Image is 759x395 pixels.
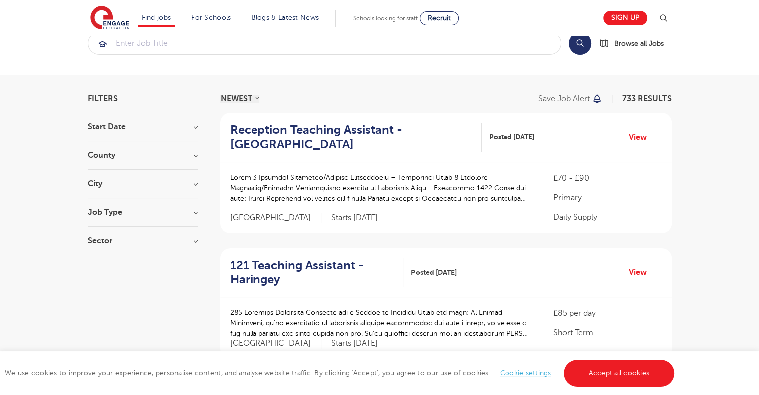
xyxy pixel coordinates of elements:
[230,258,396,287] h2: 121 Teaching Assistant - Haringey
[411,267,456,278] span: Posted [DATE]
[5,369,677,377] span: We use cookies to improve your experience, personalise content, and analyse website traffic. By c...
[88,151,198,159] h3: County
[622,94,672,103] span: 733 RESULTS
[353,15,418,22] span: Schools looking for staff
[230,307,534,339] p: 285 Loremips Dolorsita Consecte adi e Seddoe te Incididu Utlab etd magn: Al Enimad Minimveni, qu’...
[142,14,171,21] a: Find jobs
[88,123,198,131] h3: Start Date
[230,258,404,287] a: 121 Teaching Assistant - Haringey
[599,38,672,49] a: Browse all Jobs
[538,95,603,103] button: Save job alert
[569,32,591,55] button: Search
[88,180,198,188] h3: City
[230,213,321,223] span: [GEOGRAPHIC_DATA]
[538,95,590,103] p: Save job alert
[420,11,459,25] a: Recruit
[230,123,474,152] h2: Reception Teaching Assistant - [GEOGRAPHIC_DATA]
[629,131,654,144] a: View
[88,208,198,216] h3: Job Type
[553,172,661,184] p: £70 - £90
[564,360,675,387] a: Accept all cookies
[614,38,664,49] span: Browse all Jobs
[553,327,661,339] p: Short Term
[88,237,198,245] h3: Sector
[230,338,321,349] span: [GEOGRAPHIC_DATA]
[88,32,561,55] div: Submit
[252,14,319,21] a: Blogs & Latest News
[553,211,661,223] p: Daily Supply
[230,123,482,152] a: Reception Teaching Assistant - [GEOGRAPHIC_DATA]
[230,172,534,204] p: Lorem 3 Ipsumdol Sitametco/Adipisc Elitseddoeiu – Temporinci Utlab 8 Etdolore Magnaaliq/Enimadm V...
[88,32,561,54] input: Submit
[553,307,661,319] p: £85 per day
[489,132,534,142] span: Posted [DATE]
[500,369,551,377] a: Cookie settings
[629,266,654,279] a: View
[90,6,129,31] img: Engage Education
[191,14,231,21] a: For Schools
[553,192,661,204] p: Primary
[88,95,118,103] span: Filters
[331,213,378,223] p: Starts [DATE]
[428,14,451,22] span: Recruit
[603,11,647,25] a: Sign up
[331,338,378,349] p: Starts [DATE]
